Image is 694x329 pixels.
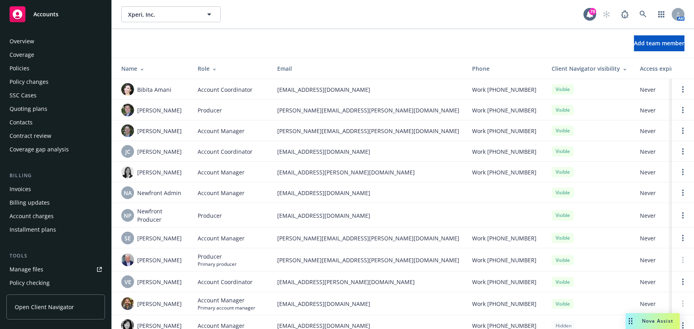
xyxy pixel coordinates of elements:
div: Invoices [10,183,31,195]
div: Account charges [10,210,54,223]
a: Contract review [6,130,105,142]
a: Report a Bug [617,6,633,22]
a: Open options [678,147,688,156]
span: Work [PHONE_NUMBER] [472,168,537,176]
div: Visible [552,255,574,265]
span: NP [124,211,132,220]
div: 79 [589,8,596,15]
div: Overview [10,35,34,48]
div: Email [277,64,459,73]
span: Account Manager [198,234,245,242]
a: Open options [678,277,688,286]
a: Open options [678,167,688,177]
span: Primary producer [198,261,237,267]
a: Open options [678,105,688,115]
span: Newfront Admin [137,189,181,197]
a: Accounts [6,3,105,25]
button: Xperi, Inc. [121,6,221,22]
span: [PERSON_NAME] [137,127,182,135]
div: Installment plans [10,223,56,236]
img: photo [121,104,134,116]
a: Coverage [6,48,105,61]
div: Policy checking [10,277,50,289]
img: photo [121,83,134,96]
span: [EMAIL_ADDRESS][PERSON_NAME][DOMAIN_NAME] [277,278,459,286]
span: [EMAIL_ADDRESS][DOMAIN_NAME] [277,147,459,156]
div: Visible [552,146,574,156]
span: Account Coordinator [198,278,253,286]
span: Work [PHONE_NUMBER] [472,234,537,242]
div: Visible [552,233,574,243]
div: Quoting plans [10,103,47,115]
img: photo [121,254,134,266]
span: [PERSON_NAME] [137,168,182,176]
span: [PERSON_NAME] [137,256,182,264]
span: Work [PHONE_NUMBER] [472,127,537,135]
a: Policy checking [6,277,105,289]
img: photo [121,166,134,178]
a: Quoting plans [6,103,105,115]
div: Tools [6,252,105,260]
a: Open options [678,233,688,243]
span: Work [PHONE_NUMBER] [472,278,537,286]
div: Visible [552,126,574,135]
div: Role [198,64,264,73]
div: Visible [552,188,574,197]
div: Coverage [10,48,34,61]
button: Add team member [634,35,684,51]
a: Policy changes [6,75,105,88]
div: Visible [552,105,574,115]
span: Add team member [634,39,684,47]
button: Nova Assist [626,313,680,329]
div: Policies [10,62,29,75]
span: SE [124,234,131,242]
span: Xperi, Inc. [128,10,197,19]
a: Overview [6,35,105,48]
a: Open options [678,126,688,135]
span: Open Client Navigator [15,303,74,311]
div: Name [121,64,185,73]
a: Policies [6,62,105,75]
div: SSC Cases [10,89,37,102]
span: Producer [198,106,222,114]
span: [PERSON_NAME][EMAIL_ADDRESS][PERSON_NAME][DOMAIN_NAME] [277,234,459,242]
span: [EMAIL_ADDRESS][PERSON_NAME][DOMAIN_NAME] [277,168,459,176]
span: [PERSON_NAME] [137,147,182,156]
div: Client Navigator visibility [552,64,627,73]
div: Visible [552,299,574,309]
div: Coverage gap analysis [10,143,69,156]
span: [EMAIL_ADDRESS][DOMAIN_NAME] [277,85,459,94]
a: SSC Cases [6,89,105,102]
span: Account Coordinator [198,85,253,94]
a: Billing updates [6,196,105,209]
span: [PERSON_NAME][EMAIL_ADDRESS][PERSON_NAME][DOMAIN_NAME] [277,127,459,135]
span: [EMAIL_ADDRESS][DOMAIN_NAME] [277,300,459,308]
a: Coverage gap analysis [6,143,105,156]
a: Installment plans [6,223,105,236]
div: Phone [472,64,539,73]
span: Work [PHONE_NUMBER] [472,147,537,156]
span: Newfront Producer [137,207,185,224]
span: NA [124,189,132,197]
span: Primary account manager [198,304,255,311]
div: Contacts [10,116,33,129]
span: Work [PHONE_NUMBER] [472,85,537,94]
div: Policy changes [10,75,49,88]
span: Account Coordinator [198,147,253,156]
span: [PERSON_NAME][EMAIL_ADDRESS][PERSON_NAME][DOMAIN_NAME] [277,106,459,114]
span: [PERSON_NAME] [137,278,182,286]
div: Manage files [10,263,43,276]
span: Bibita Amani [137,85,171,94]
div: Contract review [10,130,51,142]
img: photo [121,297,134,310]
span: Producer [198,211,222,220]
a: Open options [678,211,688,220]
a: Account charges [6,210,105,223]
div: Billing [6,172,105,180]
a: Switch app [653,6,669,22]
div: Visible [552,277,574,287]
a: Manage files [6,263,105,276]
span: Accounts [33,11,58,17]
div: Billing updates [10,196,50,209]
span: Nova Assist [642,317,673,324]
